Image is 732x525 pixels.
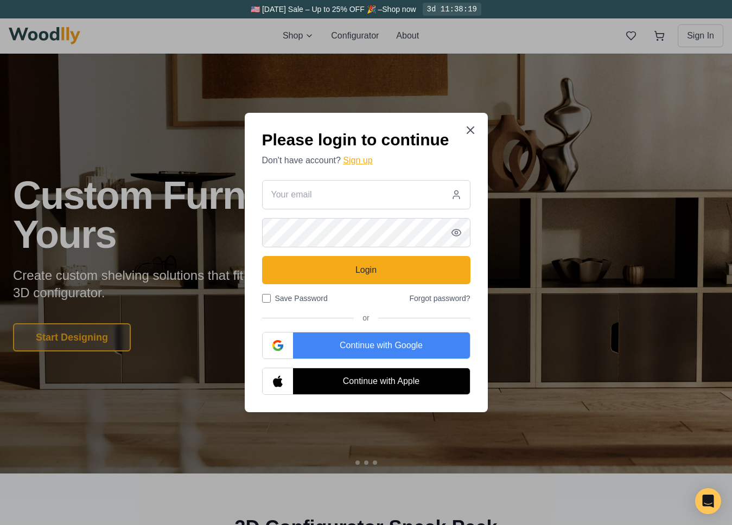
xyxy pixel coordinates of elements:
[362,312,369,323] span: or
[293,368,470,394] div: Continue with Apple
[293,332,470,358] div: Continue with Google
[262,368,470,395] button: Continue with Apple
[262,294,271,303] input: Save Password
[695,488,721,514] div: Open Intercom Messenger
[262,154,470,167] p: Don't have account?
[262,293,328,304] label: Save Password
[423,3,481,16] div: 3d 11:38:19
[262,180,470,209] input: Your email
[251,5,382,14] span: 🇺🇸 [DATE] Sale – Up to 25% OFF 🎉 –
[382,5,416,14] a: Shop now
[262,130,470,150] h2: Please login to continue
[262,332,470,359] button: Continue with Google
[409,293,470,304] button: Forgot password?
[262,256,470,284] button: Login
[343,154,372,167] button: Sign up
